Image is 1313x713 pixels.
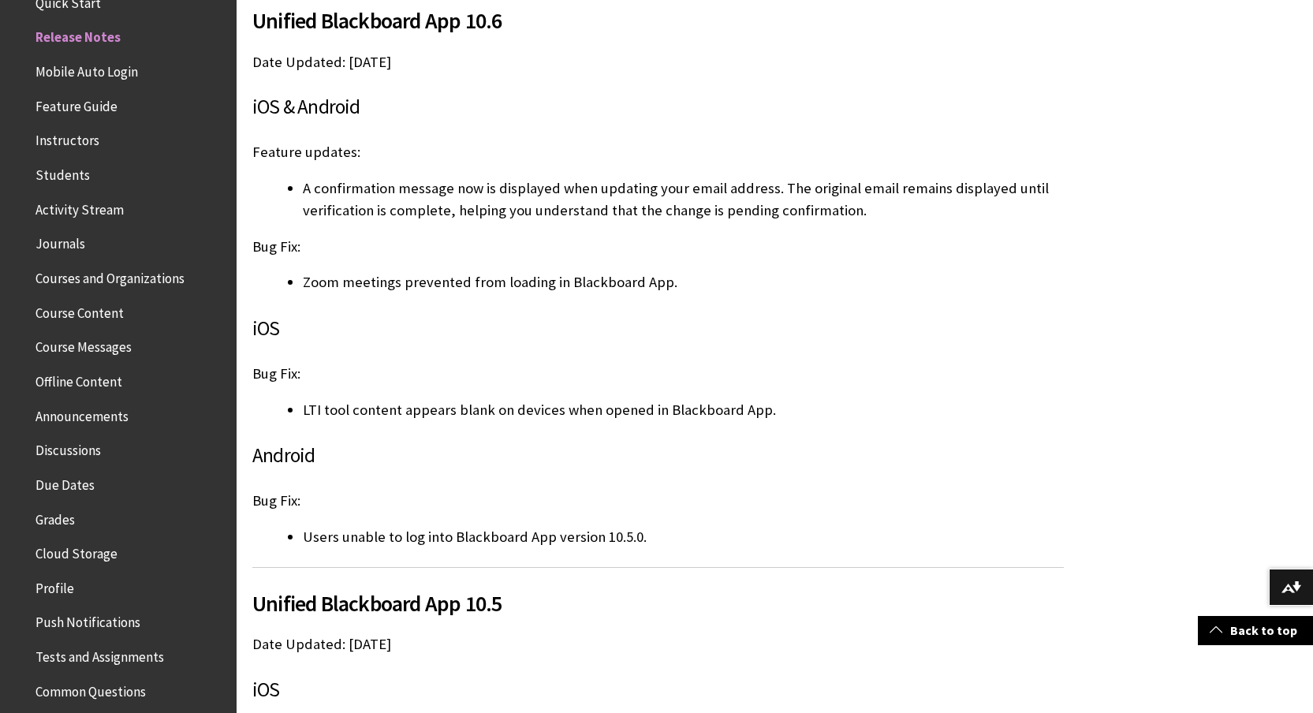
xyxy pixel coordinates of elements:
[252,4,1064,37] span: Unified Blackboard App 10.6
[252,314,1064,344] h3: iOS
[252,364,1064,384] p: Bug Fix:
[252,587,1064,620] span: Unified Blackboard App 10.5
[35,162,90,183] span: Students
[35,265,185,286] span: Courses and Organizations
[252,441,1064,471] h3: Android
[1198,616,1313,645] a: Back to top
[35,334,132,356] span: Course Messages
[35,24,121,46] span: Release Notes
[252,675,1064,705] h3: iOS
[35,93,117,114] span: Feature Guide
[35,58,138,80] span: Mobile Auto Login
[35,196,124,218] span: Activity Stream
[303,399,1064,421] li: LTI tool content appears blank on devices when opened in Blackboard App.
[35,128,99,149] span: Instructors
[252,237,1064,257] p: Bug Fix:
[252,142,1064,162] p: Feature updates:
[35,506,75,528] span: Grades
[35,403,129,424] span: Announcements
[252,52,1064,73] p: Date Updated: [DATE]
[35,644,164,665] span: Tests and Assignments
[35,231,85,252] span: Journals
[35,368,122,390] span: Offline Content
[252,491,1064,511] p: Bug Fix:
[303,271,1064,293] li: Zoom meetings prevented from loading in Blackboard App.
[35,472,95,493] span: Due Dates
[35,437,101,458] span: Discussions
[252,634,1064,655] p: Date Updated: [DATE]
[35,300,124,321] span: Course Content
[252,92,1064,122] h3: iOS & Android
[303,177,1064,222] li: A confirmation message now is displayed when updating your email address. The original email rema...
[35,610,140,631] span: Push Notifications
[35,575,74,596] span: Profile
[303,526,1064,548] li: Users unable to log into Blackboard App version 10.5.0.
[35,678,146,700] span: Common Questions
[35,540,117,562] span: Cloud Storage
